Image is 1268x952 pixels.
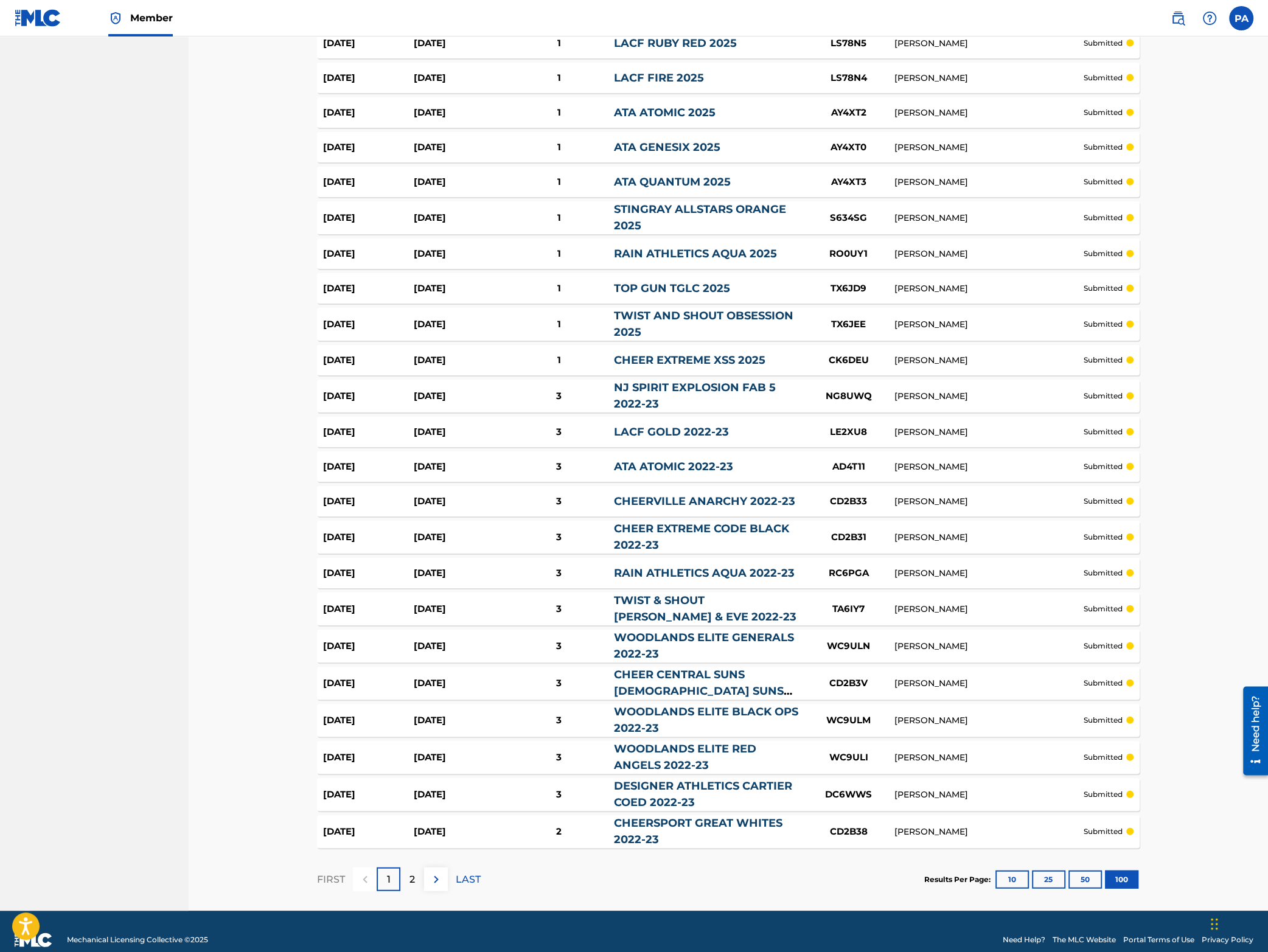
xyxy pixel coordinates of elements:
p: submitted [1084,532,1123,543]
div: [DATE] [323,106,414,120]
a: TOP GUN TGLC 2025 [613,282,730,295]
div: CK6DEU [803,353,894,367]
div: [DATE] [414,211,504,225]
div: AD4T11 [803,460,894,474]
a: ATA GENESIX 2025 [613,141,720,154]
p: submitted [1084,496,1123,507]
a: STINGRAY ALLSTARS ORANGE 2025 [613,203,786,232]
div: 1 [504,211,613,225]
a: CHEERSPORT GREAT WHITES 2022-23 [613,816,782,846]
div: 3 [504,495,613,509]
div: [PERSON_NAME] [894,825,1084,838]
a: The MLC Website [1053,934,1116,945]
p: submitted [1084,391,1123,401]
div: [DATE] [323,639,414,653]
a: WOODLANDS ELITE RED ANGELS 2022-23 [613,742,756,772]
p: submitted [1084,38,1123,49]
a: NJ SPIRIT EXPLOSION FAB 5 2022-23 [613,381,775,411]
div: NG8UWQ [803,389,894,403]
p: submitted [1084,715,1123,726]
span: Member [130,11,173,25]
div: 3 [504,460,613,474]
div: [PERSON_NAME] [894,640,1084,653]
p: submitted [1084,789,1123,800]
div: S634SG [803,211,894,225]
div: [PERSON_NAME] [894,176,1084,189]
p: submitted [1084,176,1123,187]
div: [DATE] [414,495,504,509]
p: submitted [1084,319,1123,330]
a: Need Help? [1003,934,1045,945]
div: [DATE] [414,106,504,120]
div: [DATE] [414,282,504,296]
div: [PERSON_NAME] [894,37,1084,50]
div: [DATE] [414,71,504,85]
div: CD2B38 [803,825,894,839]
div: [DATE] [323,247,414,261]
div: [DATE] [414,825,504,839]
div: 3 [504,602,613,616]
img: MLC Logo [15,9,61,27]
a: WOODLANDS ELITE BLACK OPS 2022-23 [613,705,798,735]
div: [DATE] [414,676,504,690]
a: LACF FIRE 2025 [613,71,703,85]
div: [DATE] [414,530,504,544]
div: AY4XT3 [803,175,894,189]
div: 1 [504,353,613,367]
div: [DATE] [323,389,414,403]
p: submitted [1084,426,1123,437]
a: ATA ATOMIC 2025 [613,106,715,119]
div: RO0UY1 [803,247,894,261]
div: CD2B31 [803,530,894,544]
div: [DATE] [323,211,414,225]
div: LS78N4 [803,71,894,85]
div: 1 [504,106,613,120]
div: TA6IY7 [803,602,894,616]
div: [DATE] [414,141,504,155]
div: 3 [504,714,613,728]
div: CD2B33 [803,495,894,509]
a: Privacy Policy [1202,934,1253,945]
div: [DATE] [414,353,504,367]
div: User Menu [1229,6,1253,30]
div: 3 [504,530,613,544]
div: [DATE] [323,751,414,765]
div: LE2XU8 [803,425,894,439]
div: [PERSON_NAME] [894,495,1084,508]
div: 1 [504,318,613,332]
p: submitted [1084,72,1123,83]
div: 3 [504,676,613,690]
p: submitted [1084,568,1123,578]
div: 3 [504,788,613,802]
div: WC9ULM [803,714,894,728]
img: logo [15,933,52,947]
img: help [1202,11,1217,26]
div: [PERSON_NAME] [894,788,1084,801]
a: RAIN ATHLETICS AQUA 2025 [613,247,776,260]
a: CHEER EXTREME CODE BLACK 2022-23 [613,522,789,552]
div: 1 [504,141,613,155]
div: [PERSON_NAME] [894,567,1084,580]
div: 1 [504,247,613,261]
div: TX6JEE [803,318,894,332]
div: [DATE] [414,714,504,728]
div: 3 [504,389,613,403]
div: [DATE] [414,788,504,802]
button: 50 [1068,870,1102,889]
div: [PERSON_NAME] [894,751,1084,764]
p: submitted [1084,142,1123,153]
div: [PERSON_NAME] [894,212,1084,224]
div: Drag [1211,906,1218,942]
div: [DATE] [323,318,414,332]
a: TWIST & SHOUT [PERSON_NAME] & EVE 2022-23 [613,594,796,624]
a: CHEER CENTRAL SUNS [DEMOGRAPHIC_DATA] SUNS 2022-23 [613,668,783,714]
p: submitted [1084,678,1123,689]
p: Results Per Page: [924,874,994,885]
p: submitted [1084,283,1123,294]
a: CHEER EXTREME XSS 2025 [613,353,765,367]
p: submitted [1084,826,1123,837]
div: [PERSON_NAME] [894,426,1084,439]
p: FIRST [317,872,345,887]
img: search [1171,11,1185,26]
